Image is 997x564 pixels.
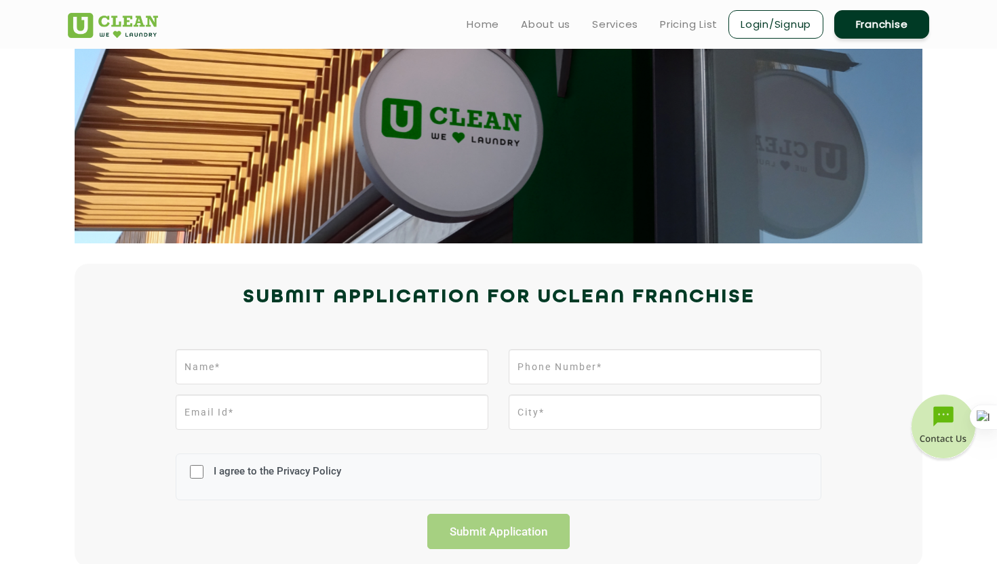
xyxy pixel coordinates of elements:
[176,395,488,430] input: Email Id*
[176,349,488,384] input: Name*
[521,16,570,33] a: About us
[728,10,823,39] a: Login/Signup
[427,514,570,549] input: Submit Application
[210,465,341,490] label: I agree to the Privacy Policy
[660,16,718,33] a: Pricing List
[592,16,638,33] a: Services
[509,349,821,384] input: Phone Number*
[467,16,499,33] a: Home
[509,395,821,430] input: City*
[68,281,929,314] h2: Submit Application for UCLEAN FRANCHISE
[910,395,977,462] img: contact-btn
[834,10,929,39] a: Franchise
[68,13,158,38] img: UClean Laundry and Dry Cleaning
